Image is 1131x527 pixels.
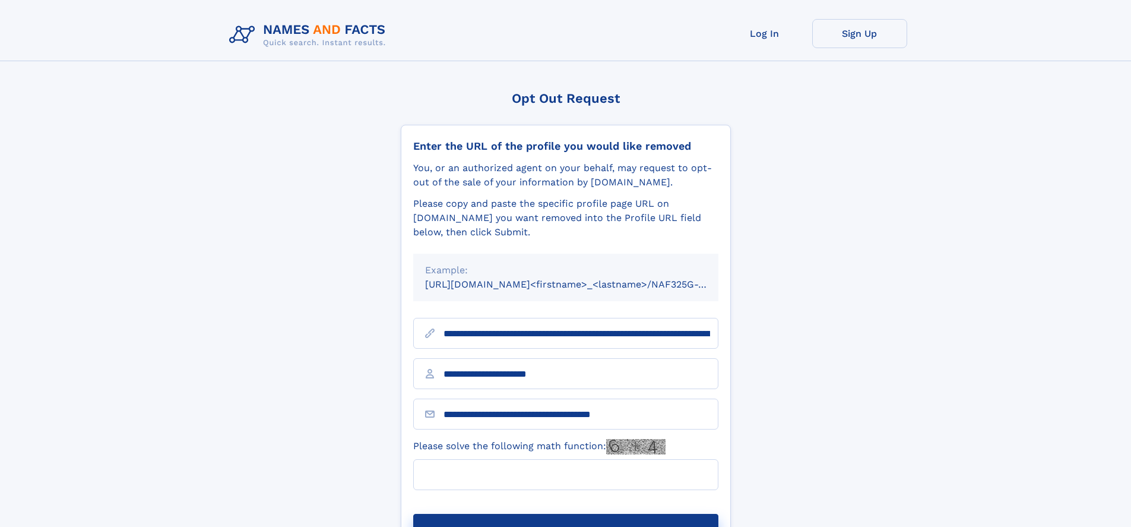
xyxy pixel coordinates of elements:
a: Sign Up [812,19,907,48]
div: Example: [425,263,707,277]
div: Please copy and paste the specific profile page URL on [DOMAIN_NAME] you want removed into the Pr... [413,197,718,239]
label: Please solve the following math function: [413,439,666,455]
img: Logo Names and Facts [224,19,395,51]
div: You, or an authorized agent on your behalf, may request to opt-out of the sale of your informatio... [413,161,718,190]
a: Log In [717,19,812,48]
small: [URL][DOMAIN_NAME]<firstname>_<lastname>/NAF325G-xxxxxxxx [425,279,741,290]
div: Enter the URL of the profile you would like removed [413,140,718,153]
div: Opt Out Request [401,91,731,106]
